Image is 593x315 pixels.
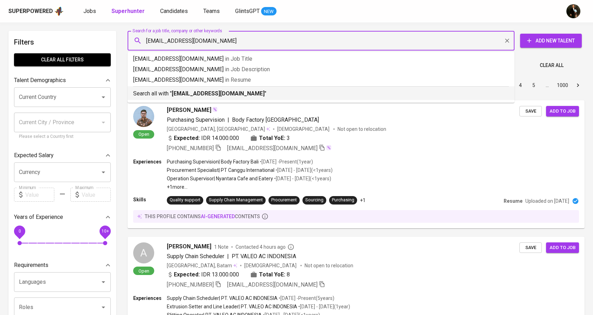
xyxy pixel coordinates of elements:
[525,197,569,205] p: Uploaded on [DATE]
[133,76,509,84] p: [EMAIL_ADDRESS][DOMAIN_NAME]
[305,197,323,203] div: Sourcing
[172,90,265,97] b: [EMAIL_ADDRESS][DOMAIN_NAME]
[287,270,290,279] span: 8
[235,7,277,16] a: GlintsGPT NEW
[287,134,290,142] span: 3
[519,242,542,253] button: Save
[14,151,54,160] p: Expected Salary
[235,8,260,14] span: GlintsGPT
[160,7,189,16] a: Candidates
[167,295,278,302] p: Supply Chain Scheduler | PT. VALEO AC INDONESIA
[201,214,235,219] span: AI-generated
[360,197,366,204] p: +1
[83,8,96,14] span: Jobs
[504,197,523,205] p: Resume
[212,107,218,112] img: magic_wand.svg
[227,281,318,288] span: [EMAIL_ADDRESS][DOMAIN_NAME]
[287,243,294,250] svg: By Batam recruiter
[98,167,108,177] button: Open
[19,133,106,140] p: Please select a Country first
[528,80,539,91] button: Go to page 5
[540,61,564,70] span: Clear All
[14,148,111,162] div: Expected Salary
[174,134,200,142] b: Expected:
[167,270,239,279] div: IDR 13.000.000
[523,107,538,115] span: Save
[174,270,200,279] b: Expected:
[167,262,237,269] div: [GEOGRAPHIC_DATA], Batam
[209,197,263,203] div: Supply Chain Management
[332,197,354,203] div: Purchasing
[20,55,105,64] span: Clear All filters
[227,116,229,124] span: |
[305,262,353,269] p: Not open to relocation
[133,55,509,63] p: [EMAIL_ADDRESS][DOMAIN_NAME]
[244,262,298,269] span: [DEMOGRAPHIC_DATA]
[227,145,318,152] span: [EMAIL_ADDRESS][DOMAIN_NAME]
[167,175,273,182] p: Operation Supervisor | Nyantara Cafe and Eatery
[526,36,576,45] span: Add New Talent
[14,76,66,85] p: Talent Demographics
[232,116,319,123] span: Body Factory [GEOGRAPHIC_DATA]
[136,131,152,137] span: Open
[225,76,251,83] span: in Resume
[550,244,575,252] span: Add to job
[8,7,53,15] div: Superpowered
[167,116,225,123] span: Purchasing Supervision
[167,281,214,288] span: [PHONE_NUMBER]
[54,6,64,16] img: app logo
[18,229,21,234] span: 0
[515,80,526,91] button: Go to page 4
[297,303,350,310] p: • [DATE] - [DATE] ( 1 year )
[128,100,585,228] a: Open[PERSON_NAME]Purchasing Supervision|Body Factory [GEOGRAPHIC_DATA][GEOGRAPHIC_DATA], [GEOGRAP...
[167,134,239,142] div: IDR 14.000.000
[550,107,575,115] span: Add to job
[167,183,333,190] p: +1 more ...
[133,196,167,203] p: Skills
[261,8,277,15] span: NEW
[203,8,220,14] span: Teams
[338,126,386,133] p: Not open to relocation
[546,242,579,253] button: Add to job
[326,145,332,150] img: magic_wand.svg
[167,158,259,165] p: Purchasing Supervision | Body Factory Bali
[133,158,167,165] p: Experiences
[555,80,570,91] button: Go to page 1000
[133,242,154,263] div: A
[98,92,108,102] button: Open
[203,7,221,16] a: Teams
[136,268,152,274] span: Open
[133,295,167,302] p: Experiences
[259,134,285,142] b: Total YoE:
[111,7,146,16] a: Superhunter
[167,242,211,251] span: [PERSON_NAME]
[167,167,274,174] p: Procurement Specialist | PT Canggu International
[167,253,224,260] span: Supply Chain Scheduler
[214,243,229,250] span: 1 Note
[14,36,111,48] h6: Filters
[98,302,108,312] button: Open
[167,126,270,133] div: [GEOGRAPHIC_DATA], [GEOGRAPHIC_DATA]
[25,188,54,202] input: Value
[520,34,582,48] button: Add New Talent
[259,158,313,165] p: • [DATE] - Present ( 1 year )
[232,253,296,260] span: PT. VALEO AC INDONESIA
[277,126,330,133] span: [DEMOGRAPHIC_DATA]
[225,55,252,62] span: in Job Title
[566,4,580,18] img: ridlo@glints.com
[14,53,111,66] button: Clear All filters
[278,295,334,302] p: • [DATE] - Present ( 5 years )
[133,106,154,127] img: dbb06347a97a73e483dfb8d7f05c49de.jpg
[519,106,542,117] button: Save
[8,6,64,16] a: Superpoweredapp logo
[236,243,294,250] span: Contacted 4 hours ago
[167,303,297,310] p: Extrusion Setter and Line Leader | PT. VALEO AC INDONESIA
[82,188,111,202] input: Value
[133,65,509,74] p: [EMAIL_ADDRESS][DOMAIN_NAME]
[225,66,270,73] span: in Job Description
[502,36,512,46] button: Clear
[14,210,111,224] div: Years of Experience
[14,261,48,269] p: Requirements
[259,270,285,279] b: Total YoE:
[167,145,214,152] span: [PHONE_NUMBER]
